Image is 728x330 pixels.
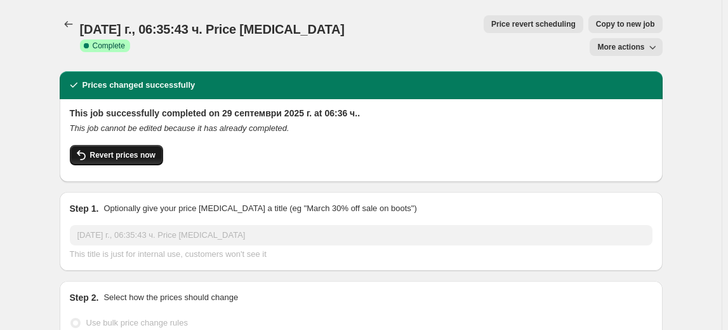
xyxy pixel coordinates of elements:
[70,202,99,215] h2: Step 1.
[70,249,267,259] span: This title is just for internal use, customers won't see it
[70,123,289,133] i: This job cannot be edited because it has already completed.
[597,42,644,52] span: More actions
[90,150,156,160] span: Revert prices now
[70,225,652,245] input: 30% off holiday sale
[590,38,662,56] button: More actions
[588,15,663,33] button: Copy to new job
[80,22,345,36] span: [DATE] г., 06:35:43 ч. Price [MEDICAL_DATA]
[70,291,99,304] h2: Step 2.
[491,19,576,29] span: Price revert scheduling
[86,318,188,327] span: Use bulk price change rules
[70,145,163,165] button: Revert prices now
[70,107,652,120] h2: This job successfully completed on 29 септември 2025 г. at 06:36 ч..
[484,15,583,33] button: Price revert scheduling
[103,202,416,215] p: Optionally give your price [MEDICAL_DATA] a title (eg "March 30% off sale on boots")
[596,19,655,29] span: Copy to new job
[93,41,125,51] span: Complete
[83,79,195,92] h2: Prices changed successfully
[103,291,238,304] p: Select how the prices should change
[60,15,77,33] button: Price change jobs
